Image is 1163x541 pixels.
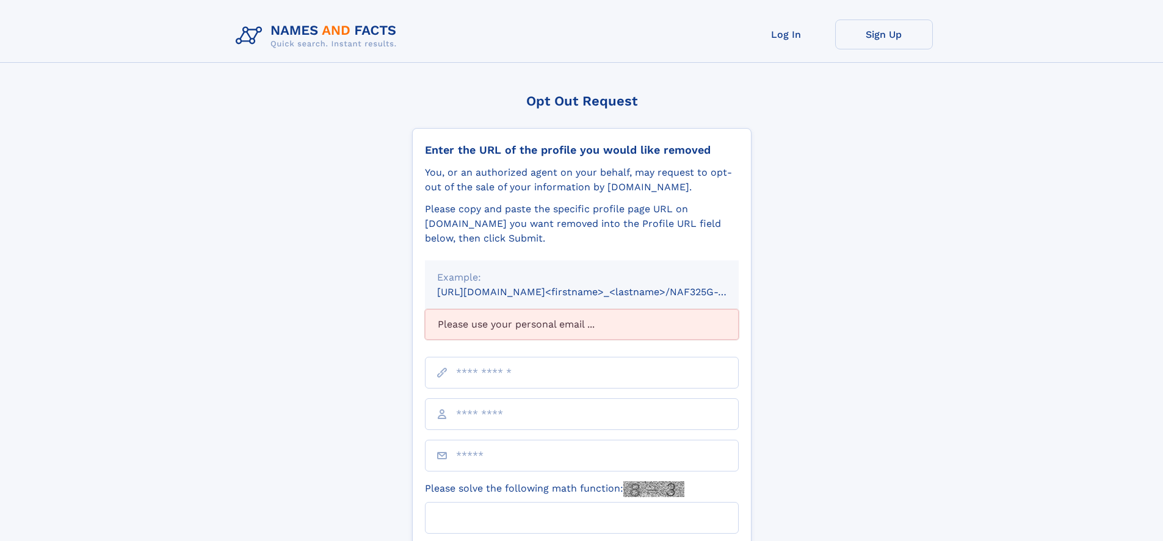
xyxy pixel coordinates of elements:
div: Please use your personal email ... [425,309,739,340]
a: Sign Up [835,20,933,49]
div: Example: [437,270,726,285]
div: Opt Out Request [412,93,752,109]
div: Enter the URL of the profile you would like removed [425,143,739,157]
div: Please copy and paste the specific profile page URL on [DOMAIN_NAME] you want removed into the Pr... [425,202,739,246]
div: You, or an authorized agent on your behalf, may request to opt-out of the sale of your informatio... [425,165,739,195]
small: [URL][DOMAIN_NAME]<firstname>_<lastname>/NAF325G-xxxxxxxx [437,286,762,298]
img: Logo Names and Facts [231,20,407,52]
label: Please solve the following math function: [425,481,684,497]
a: Log In [737,20,835,49]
